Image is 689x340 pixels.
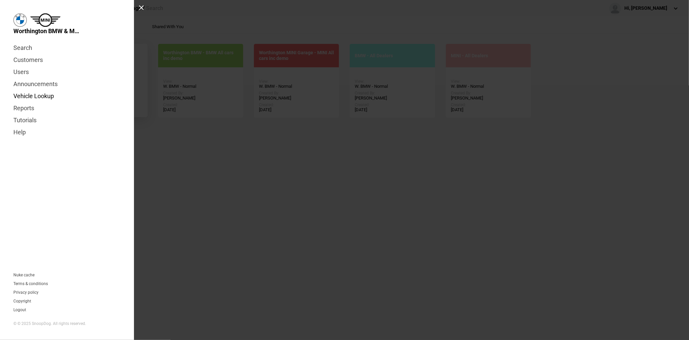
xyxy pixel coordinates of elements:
[13,126,121,138] a: Help
[13,54,121,66] a: Customers
[13,90,121,102] a: Vehicle Lookup
[13,321,121,327] div: © © 2025 SnoopDog. All rights reserved.
[13,13,27,27] img: bmw.png
[13,66,121,78] a: Users
[13,273,35,277] a: Nuke cache
[13,114,121,126] a: Tutorials
[13,102,121,114] a: Reports
[13,290,39,294] a: Privacy policy
[13,78,121,90] a: Announcements
[13,42,121,54] a: Search
[13,299,31,303] a: Copyright
[13,27,80,35] span: Worthington BMW & MINI Garage
[30,13,61,27] img: mini.png
[13,308,26,312] button: Logout
[13,282,48,286] a: Terms & conditions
